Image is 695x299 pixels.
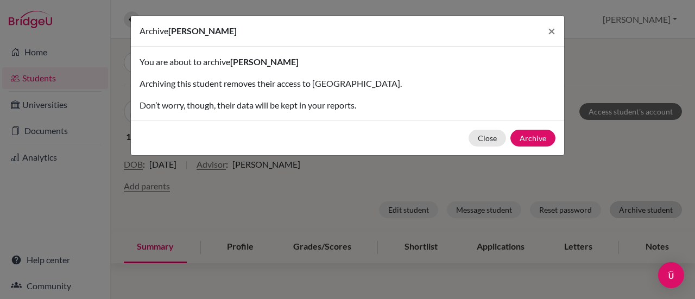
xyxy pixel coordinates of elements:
button: Close [539,16,564,46]
p: You are about to archive [140,55,555,68]
div: Open Intercom Messenger [658,262,684,288]
p: Don’t worry, though, their data will be kept in your reports. [140,99,555,112]
button: Archive [510,130,555,147]
span: [PERSON_NAME] [168,26,237,36]
p: Archiving this student removes their access to [GEOGRAPHIC_DATA]. [140,77,555,90]
button: Close [469,130,506,147]
span: × [548,23,555,39]
span: Archive [140,26,168,36]
span: [PERSON_NAME] [230,56,299,67]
